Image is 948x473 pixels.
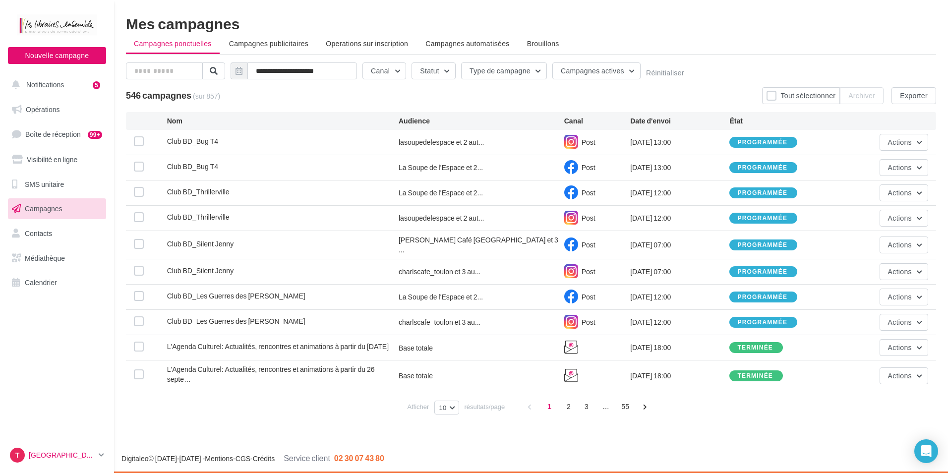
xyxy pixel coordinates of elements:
span: La Soupe de l'Espace et 2... [399,188,483,198]
a: T [GEOGRAPHIC_DATA] [8,446,106,465]
div: 99+ [88,131,102,139]
a: Visibilité en ligne [6,149,108,170]
span: Contacts [25,229,52,237]
a: Boîte de réception99+ [6,123,108,145]
span: charlscafe_toulon et 3 au... [399,267,480,277]
span: Actions [888,267,912,276]
button: Actions [880,184,928,201]
a: Contacts [6,223,108,244]
button: Actions [880,367,928,384]
span: 2 [561,399,577,414]
span: résultats/page [465,402,505,412]
button: Type de campagne [461,62,547,79]
span: Calendrier [25,278,57,287]
span: L'Agenda Culturel: Actualités, rencontres et animations à partir du 3 octobre [167,342,389,351]
span: Post [582,138,595,146]
span: Afficher [408,402,429,412]
div: Base totale [399,371,433,381]
p: [GEOGRAPHIC_DATA] [29,450,95,460]
a: SMS unitaire [6,174,108,195]
div: Date d'envoi [630,116,729,126]
span: Campagnes publicitaires [229,39,308,48]
span: Post [582,240,595,249]
div: Base totale [399,343,433,353]
div: Nom [167,116,399,126]
button: Statut [412,62,456,79]
span: lasoupedelespace et 2 aut... [399,213,484,223]
span: Operations sur inscription [326,39,408,48]
div: programmée [737,294,787,300]
span: Actions [888,214,912,222]
span: Club BD_Bug T4 [167,162,218,171]
span: Actions [888,138,912,146]
span: © [DATE]-[DATE] - - - [121,454,384,463]
button: Actions [880,134,928,151]
button: Actions [880,210,928,227]
span: Actions [888,163,912,172]
span: Club BD_Thrillerville [167,187,230,196]
span: Médiathèque [25,254,65,262]
button: Actions [880,289,928,305]
button: Réinitialiser [646,69,684,77]
div: [DATE] 18:00 [630,371,729,381]
span: Boîte de réception [25,130,81,138]
button: Tout sélectionner [762,87,840,104]
span: Club BD_Silent Jenny [167,239,234,248]
div: terminée [737,345,773,351]
span: 10 [439,404,446,412]
span: Actions [888,343,912,352]
div: terminée [737,373,773,379]
span: 3 [579,399,594,414]
div: État [729,116,829,126]
div: Mes campagnes [126,16,936,31]
a: Calendrier [6,272,108,293]
span: T [15,450,20,460]
span: Club BD_Thrillerville [167,213,230,221]
span: Visibilité en ligne [27,155,77,164]
a: Mentions [205,454,233,463]
div: [DATE] 13:00 [630,163,729,173]
button: Actions [880,236,928,253]
div: Open Intercom Messenger [914,439,938,463]
button: Actions [880,263,928,280]
a: Crédits [253,454,275,463]
button: 10 [434,401,459,414]
span: (sur 857) [193,91,220,101]
span: ... [598,399,614,414]
span: Post [582,293,595,301]
div: [DATE] 12:00 [630,317,729,327]
div: [DATE] 07:00 [630,267,729,277]
span: Post [582,188,595,197]
div: programmée [737,190,787,196]
span: Post [582,318,595,326]
span: Club BD_Les Guerres des Lucas II [167,317,305,325]
div: programmée [737,215,787,222]
span: Actions [888,371,912,380]
span: [PERSON_NAME] Café [GEOGRAPHIC_DATA] et 3 ... [399,235,564,255]
span: Club BD_Bug T4 [167,137,218,145]
button: Notifications 5 [6,74,104,95]
span: Actions [888,318,912,326]
span: Club BD_Les Guerres des Lucas II [167,292,305,300]
button: Exporter [891,87,936,104]
div: [DATE] 18:00 [630,343,729,353]
span: Campagnes automatisées [425,39,509,48]
div: programmée [737,269,787,275]
span: La Soupe de l'Espace et 2... [399,163,483,173]
span: SMS unitaire [25,179,64,188]
span: charlscafe_toulon et 3 au... [399,317,480,327]
span: Club BD_Silent Jenny [167,266,234,275]
div: programmée [737,139,787,146]
div: Canal [564,116,630,126]
span: Service client [284,453,330,463]
span: Post [582,267,595,276]
span: 546 campagnes [126,90,191,101]
button: Campagnes actives [552,62,641,79]
a: Médiathèque [6,248,108,269]
span: Notifications [26,80,64,89]
div: 5 [93,81,100,89]
a: Digitaleo [121,454,148,463]
div: programmée [737,165,787,171]
div: Audience [399,116,564,126]
div: programmée [737,242,787,248]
